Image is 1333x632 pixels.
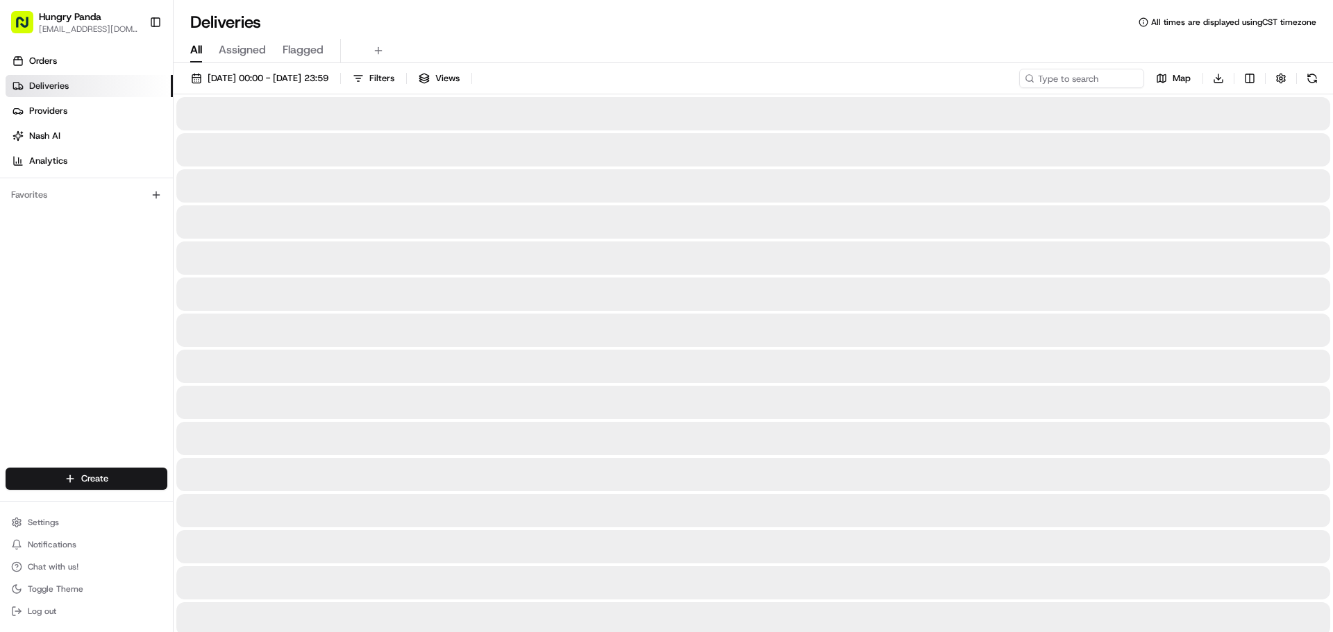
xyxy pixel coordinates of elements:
button: Chat with us! [6,557,167,577]
button: Hungry Panda[EMAIL_ADDRESS][DOMAIN_NAME] [6,6,144,39]
span: Nash AI [29,130,60,142]
button: Notifications [6,535,167,554]
button: Settings [6,513,167,532]
span: Deliveries [29,80,69,92]
button: Create [6,468,167,490]
button: Log out [6,601,167,621]
button: Toggle Theme [6,579,167,599]
div: Favorites [6,184,167,206]
a: Providers [6,100,173,122]
button: [DATE] 00:00 - [DATE] 23:59 [185,69,335,88]
button: Hungry Panda [39,10,101,24]
span: Log out [28,606,56,617]
span: Providers [29,105,67,117]
input: Type to search [1019,69,1144,88]
button: Filters [346,69,401,88]
button: Refresh [1302,69,1322,88]
span: All [190,42,202,58]
span: Chat with us! [28,561,78,572]
span: Filters [369,72,394,85]
button: [EMAIL_ADDRESS][DOMAIN_NAME] [39,24,138,35]
span: Toggle Theme [28,583,83,595]
span: Views [435,72,460,85]
span: Settings [28,517,59,528]
a: Nash AI [6,125,173,147]
a: Orders [6,50,173,72]
a: Analytics [6,150,173,172]
span: Notifications [28,539,76,550]
span: Map [1173,72,1191,85]
a: Deliveries [6,75,173,97]
span: Orders [29,55,57,67]
button: Map [1150,69,1197,88]
span: All times are displayed using CST timezone [1151,17,1316,28]
span: Create [81,472,108,485]
span: Analytics [29,155,67,167]
span: Flagged [283,42,324,58]
span: Assigned [219,42,266,58]
h1: Deliveries [190,11,261,33]
button: Views [412,69,466,88]
span: [DATE] 00:00 - [DATE] 23:59 [208,72,328,85]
